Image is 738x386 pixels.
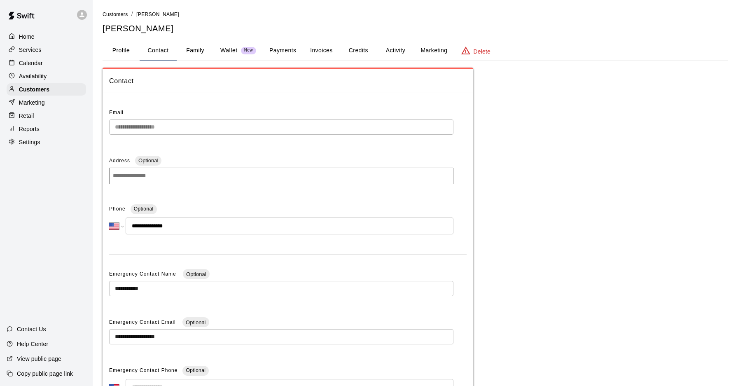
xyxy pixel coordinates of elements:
span: Emergency Contact Name [109,271,178,277]
p: Calendar [19,59,43,67]
p: Customers [19,85,49,94]
a: Customers [7,83,86,96]
span: Emergency Contact Phone [109,364,177,377]
button: Family [177,41,214,61]
button: Credits [340,41,377,61]
button: Payments [263,41,303,61]
span: Email [109,110,124,115]
div: The email of an existing customer can only be changed by the customer themselves at https://book.... [109,119,453,135]
a: Customers [103,11,128,17]
button: Activity [377,41,414,61]
nav: breadcrumb [103,10,728,19]
p: Copy public page link [17,370,73,378]
span: Emergency Contact Email [109,319,177,325]
p: Wallet [220,46,238,55]
p: Retail [19,112,34,120]
button: Invoices [303,41,340,61]
span: Optional [183,271,209,277]
p: Marketing [19,98,45,107]
h5: [PERSON_NAME] [103,23,728,34]
p: Help Center [17,340,48,348]
span: Optional [135,157,161,164]
p: Reports [19,125,40,133]
p: View public page [17,355,61,363]
span: Address [109,158,130,164]
a: Retail [7,110,86,122]
a: Home [7,30,86,43]
a: Reports [7,123,86,135]
span: Contact [109,76,467,87]
p: Delete [474,47,490,56]
p: Home [19,33,35,41]
p: Contact Us [17,325,46,333]
span: Optional [186,367,206,373]
li: / [131,10,133,19]
p: Availability [19,72,47,80]
span: Optional [182,319,209,325]
span: Customers [103,12,128,17]
button: Profile [103,41,140,61]
button: Marketing [414,41,454,61]
div: basic tabs example [103,41,728,61]
p: Settings [19,138,40,146]
a: Marketing [7,96,86,109]
span: New [241,48,256,53]
span: Phone [109,203,126,216]
a: Calendar [7,57,86,69]
button: Contact [140,41,177,61]
a: Services [7,44,86,56]
span: [PERSON_NAME] [136,12,179,17]
p: Services [19,46,42,54]
a: Settings [7,136,86,148]
a: Availability [7,70,86,82]
span: Optional [134,206,154,212]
